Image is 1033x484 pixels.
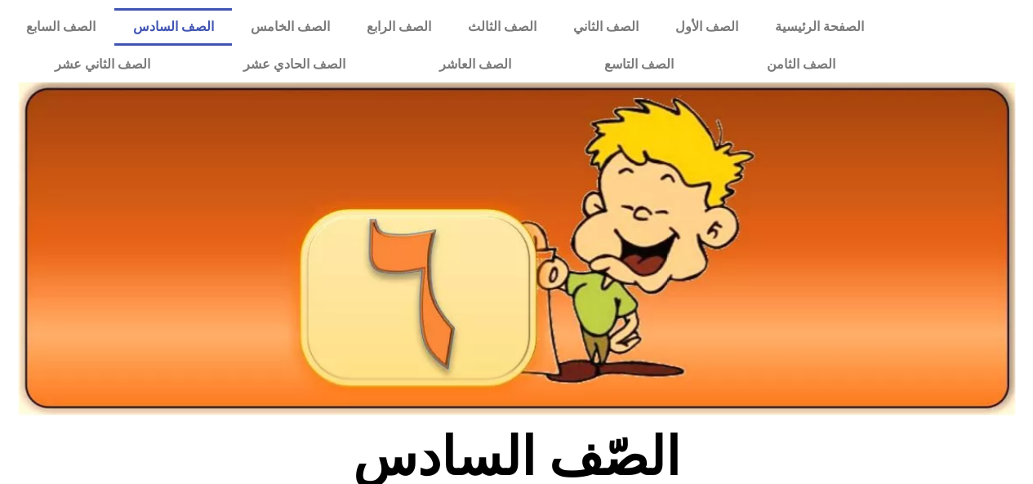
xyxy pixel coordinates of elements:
a: الصفحة الرئيسية [756,8,882,46]
a: الصف الخامس [232,8,348,46]
a: الصف السابع [8,8,114,46]
a: الصف الحادي عشر [197,46,392,83]
a: الصف الأول [657,8,756,46]
a: الصف العاشر [393,46,558,83]
a: الصف الرابع [348,8,449,46]
a: الصف الثاني [554,8,657,46]
a: الصف الثامن [720,46,882,83]
a: الصف الثالث [449,8,554,46]
a: الصف السادس [114,8,232,46]
a: الصف الثاني عشر [8,46,197,83]
a: الصف التاسع [558,46,720,83]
